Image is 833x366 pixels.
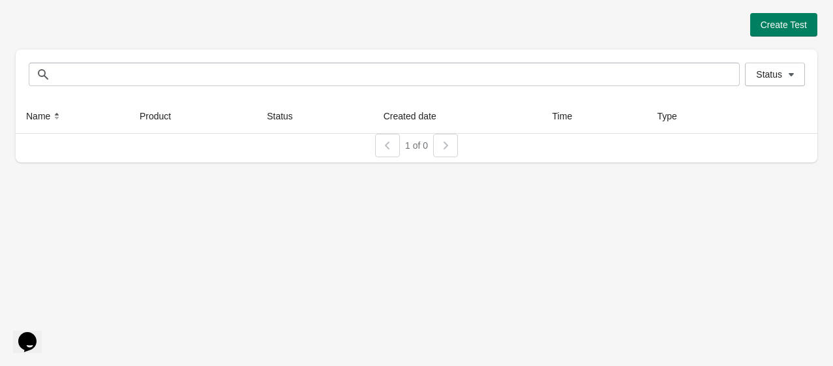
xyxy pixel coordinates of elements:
[21,104,68,128] button: Name
[405,140,428,151] span: 1 of 0
[378,104,455,128] button: Created date
[652,104,695,128] button: Type
[756,69,782,80] span: Status
[750,13,817,37] button: Create Test
[761,20,807,30] span: Create Test
[262,104,311,128] button: Status
[134,104,189,128] button: Product
[547,104,591,128] button: Time
[745,63,805,86] button: Status
[13,314,55,353] iframe: chat widget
